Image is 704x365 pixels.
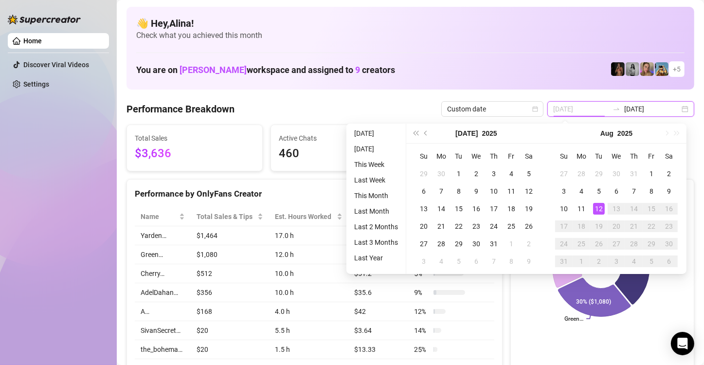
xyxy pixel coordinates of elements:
td: 2025-08-03 [415,253,433,270]
td: 2025-07-31 [625,165,643,182]
div: 24 [488,220,500,232]
td: $20 [191,321,270,340]
div: 22 [646,220,657,232]
td: the_bohema… [135,340,191,359]
div: 29 [646,238,657,250]
li: Last 2 Months [350,221,402,233]
td: 2025-08-28 [625,235,643,253]
div: 27 [558,168,570,180]
td: 2025-08-23 [660,218,678,235]
td: 2025-07-10 [485,182,503,200]
div: 6 [663,255,675,267]
div: 2 [470,168,482,180]
td: 2025-08-02 [660,165,678,182]
th: Sa [520,147,538,165]
div: 3 [611,255,622,267]
button: Choose a month [455,124,478,143]
td: 2025-07-27 [415,235,433,253]
td: 2025-07-05 [520,165,538,182]
td: $35.6 [348,283,408,302]
td: 2025-08-31 [555,253,573,270]
td: 2025-08-24 [555,235,573,253]
span: Total Sales & Tips [197,211,256,222]
div: 30 [435,168,447,180]
td: 2025-06-30 [433,165,450,182]
td: 2025-07-23 [468,218,485,235]
div: 9 [523,255,535,267]
td: 2025-07-07 [433,182,450,200]
a: Settings [23,80,49,88]
td: A… [135,302,191,321]
span: 14 % [414,325,430,336]
img: Babydanix [655,62,668,76]
td: 2025-08-27 [608,235,625,253]
td: 2025-07-30 [608,165,625,182]
div: 11 [505,185,517,197]
td: 2025-08-10 [555,200,573,218]
h4: 👋 Hey, Alina ! [136,17,685,30]
td: 2025-07-16 [468,200,485,218]
span: Custom date [447,102,538,116]
td: 2025-09-03 [608,253,625,270]
div: 5 [646,255,657,267]
div: 31 [488,238,500,250]
div: 17 [558,220,570,232]
td: 2025-08-03 [555,182,573,200]
span: $3,636 [135,145,254,163]
div: 4 [435,255,447,267]
span: Total Sales [135,133,254,144]
div: 28 [576,168,587,180]
td: 2025-08-15 [643,200,660,218]
div: 6 [611,185,622,197]
td: 2025-08-30 [660,235,678,253]
td: 2025-09-04 [625,253,643,270]
span: to [613,105,620,113]
td: 2025-07-28 [433,235,450,253]
td: 2025-09-05 [643,253,660,270]
div: 24 [558,238,570,250]
div: 1 [576,255,587,267]
th: Total Sales & Tips [191,207,270,226]
td: 2025-09-06 [660,253,678,270]
button: Choose a year [617,124,632,143]
td: 2025-08-13 [608,200,625,218]
div: 22 [453,220,465,232]
td: 2025-08-07 [485,253,503,270]
td: 2025-07-27 [555,165,573,182]
th: Mo [433,147,450,165]
td: 2025-08-06 [608,182,625,200]
div: 25 [576,238,587,250]
td: 2025-08-17 [555,218,573,235]
td: $42 [348,302,408,321]
div: 16 [663,203,675,215]
td: 2025-08-08 [643,182,660,200]
div: 27 [611,238,622,250]
div: 30 [663,238,675,250]
td: 2025-06-29 [415,165,433,182]
img: the_bohema [611,62,625,76]
li: Last Week [350,174,402,186]
td: 2025-07-15 [450,200,468,218]
div: 5 [593,185,605,197]
td: 2025-07-04 [503,165,520,182]
td: 2025-07-03 [485,165,503,182]
a: Discover Viral Videos [23,61,89,69]
td: 2025-08-01 [503,235,520,253]
td: $20 [191,340,270,359]
td: 2025-07-02 [468,165,485,182]
td: 2025-07-31 [485,235,503,253]
div: 10 [488,185,500,197]
td: 5.5 h [269,321,348,340]
span: 12 % [414,306,430,317]
td: 17.0 h [269,226,348,245]
td: Cherry… [135,264,191,283]
th: Th [625,147,643,165]
span: 460 [279,145,398,163]
div: 29 [453,238,465,250]
td: 2025-07-11 [503,182,520,200]
span: + 5 [673,64,681,74]
th: Tu [590,147,608,165]
td: 2025-08-21 [625,218,643,235]
div: 26 [523,220,535,232]
td: 2025-08-16 [660,200,678,218]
